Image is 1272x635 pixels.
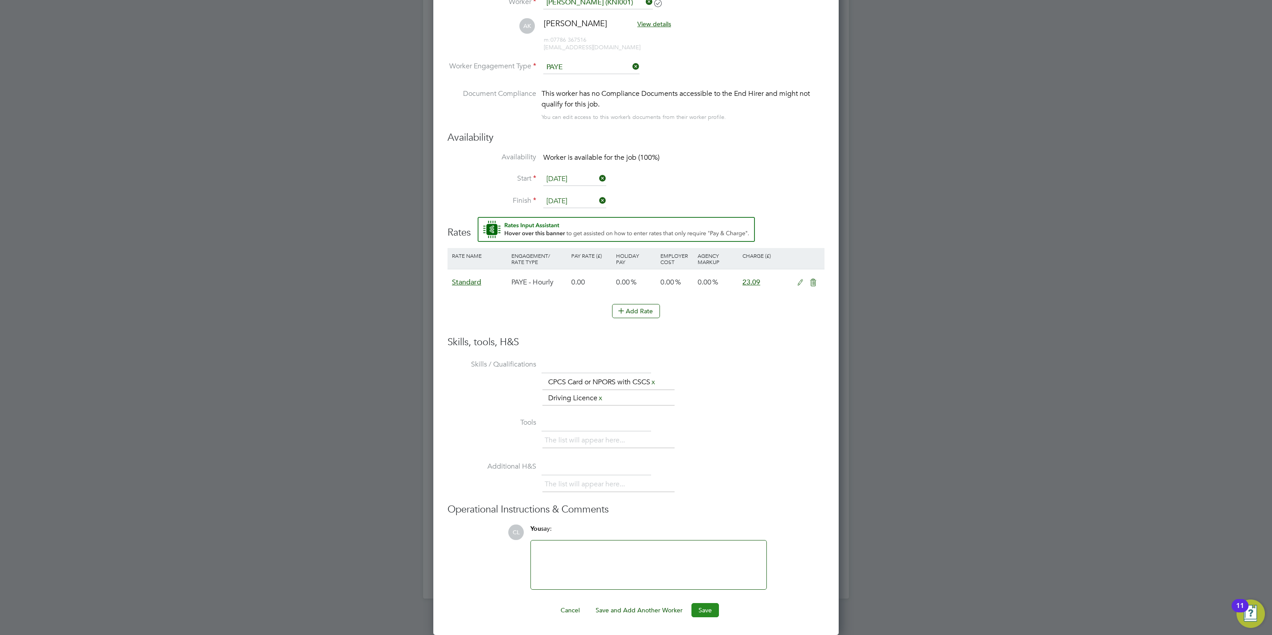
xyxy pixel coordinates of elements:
[543,195,606,208] input: Select one
[478,217,755,242] button: Rate Assistant
[543,153,660,162] span: Worker is available for the job (100%)
[695,248,740,269] div: Agency Markup
[740,248,793,263] div: Charge (£)
[658,248,695,269] div: Employer Cost
[569,248,614,263] div: Pay Rate (£)
[545,376,660,388] li: CPCS Card or NPORS with CSCS
[597,392,604,404] a: x
[448,360,536,369] label: Skills / Qualifications
[530,525,767,540] div: say:
[542,112,726,122] div: You can edit access to this worker’s documents from their worker profile.
[448,503,824,516] h3: Operational Instructions & Comments
[616,278,630,287] span: 0.00
[448,131,824,144] h3: Availability
[543,61,640,74] input: Select one
[698,278,711,287] span: 0.00
[612,304,660,318] button: Add Rate
[448,462,536,471] label: Additional H&S
[530,525,541,532] span: You
[544,18,607,28] span: [PERSON_NAME]
[544,43,640,51] span: [EMAIL_ADDRESS][DOMAIN_NAME]
[742,278,760,287] span: 23.09
[448,153,536,162] label: Availability
[452,278,481,287] span: Standard
[544,36,550,43] span: m:
[448,88,536,121] label: Document Compliance
[589,603,690,617] button: Save and Add Another Worker
[509,269,569,295] div: PAYE - Hourly
[448,196,536,205] label: Finish
[544,36,586,43] span: 07786 367516
[545,478,628,490] li: The list will appear here...
[660,278,674,287] span: 0.00
[569,269,614,295] div: 0.00
[448,174,536,183] label: Start
[545,392,607,404] li: Driving Licence
[637,20,671,28] span: View details
[448,62,536,71] label: Worker Engagement Type
[1236,606,1244,617] div: 11
[508,525,524,540] span: CL
[650,376,656,388] a: x
[543,173,606,186] input: Select one
[614,248,659,269] div: Holiday Pay
[448,336,824,349] h3: Skills, tools, H&S
[542,88,824,110] div: This worker has no Compliance Documents accessible to the End Hirer and might not qualify for thi...
[519,18,535,34] span: AK
[691,603,719,617] button: Save
[448,217,824,239] h3: Rates
[448,418,536,427] label: Tools
[450,248,509,263] div: Rate Name
[545,434,628,446] li: The list will appear here...
[1237,600,1265,628] button: Open Resource Center, 11 new notifications
[509,248,569,269] div: Engagement/ Rate Type
[554,603,587,617] button: Cancel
